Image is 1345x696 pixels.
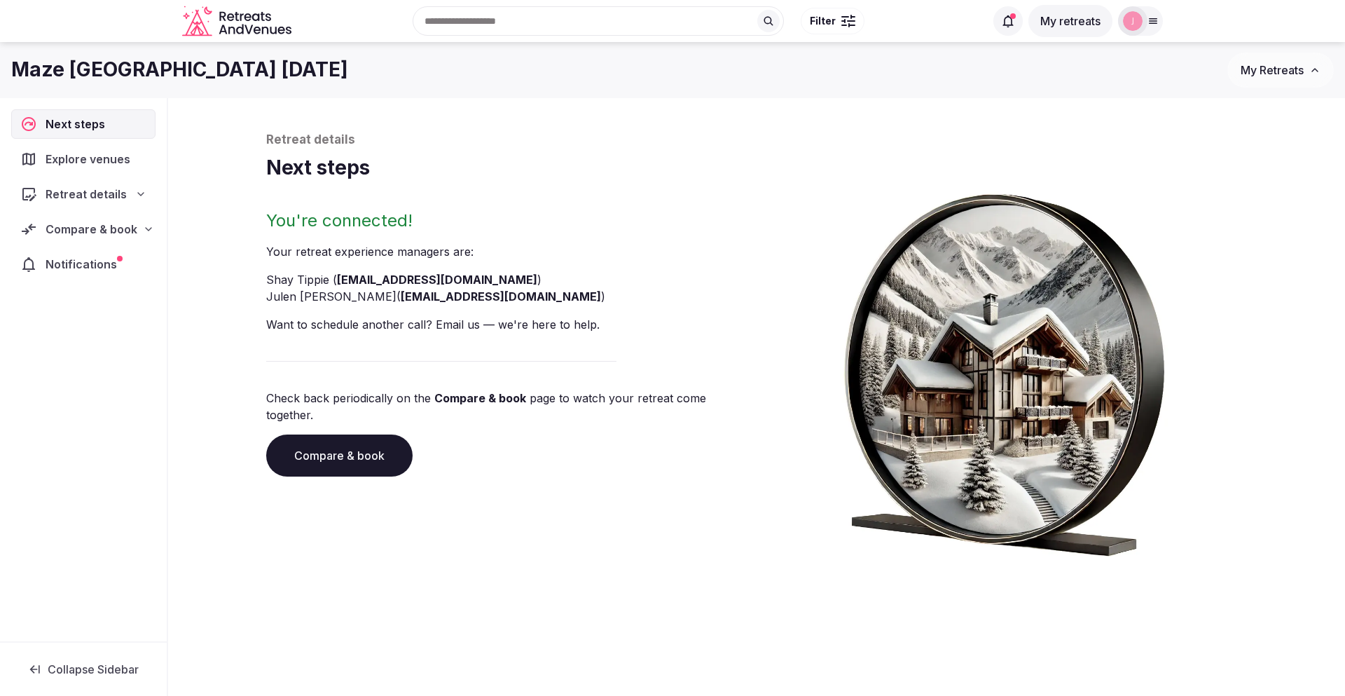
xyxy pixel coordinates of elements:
[810,14,836,28] span: Filter
[266,154,1247,182] h1: Next steps
[337,273,537,287] a: [EMAIL_ADDRESS][DOMAIN_NAME]
[1028,14,1112,28] a: My retreats
[11,144,156,174] a: Explore venues
[1028,5,1112,37] button: My retreats
[1241,63,1304,77] span: My Retreats
[46,221,137,238] span: Compare & book
[266,271,751,288] li: Shay Tippie ( )
[182,6,294,37] a: Visit the homepage
[1227,53,1334,88] button: My Retreats
[266,243,751,260] p: Your retreat experience manager s are :
[48,662,139,676] span: Collapse Sidebar
[11,56,348,83] h1: Maze [GEOGRAPHIC_DATA] [DATE]
[46,256,123,273] span: Notifications
[266,435,413,477] a: Compare & book
[46,186,127,203] span: Retreat details
[46,151,136,168] span: Explore venues
[11,654,156,685] button: Collapse Sidebar
[182,6,294,37] svg: Retreats and Venues company logo
[818,182,1191,557] img: Winter chalet retreat in picture frame
[11,109,156,139] a: Next steps
[266,288,751,305] li: Julen [PERSON_NAME] ( )
[434,391,526,405] a: Compare & book
[801,8,864,34] button: Filter
[401,289,601,303] a: [EMAIL_ADDRESS][DOMAIN_NAME]
[11,250,156,279] a: Notifications
[266,390,751,423] p: Check back periodically on the page to watch your retreat come together.
[1123,11,1143,31] img: jolynn.hall
[46,116,111,132] span: Next steps
[266,210,751,232] h2: You're connected!
[266,316,751,333] p: Want to schedule another call? Email us — we're here to help.
[266,132,1247,149] p: Retreat details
